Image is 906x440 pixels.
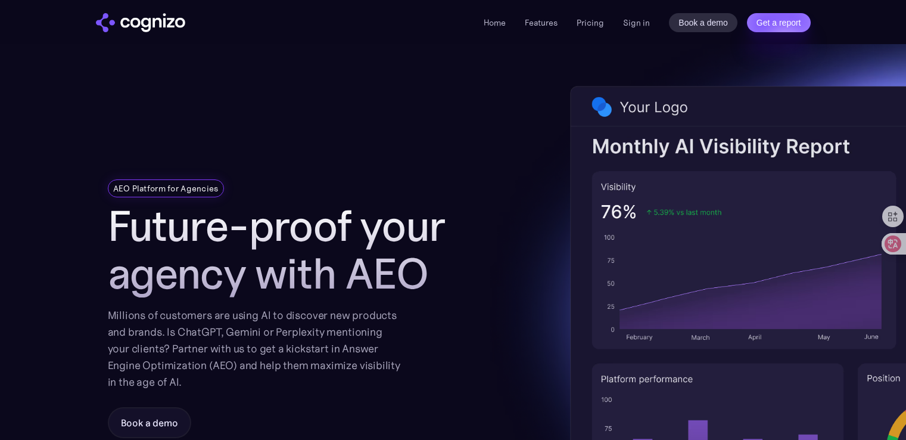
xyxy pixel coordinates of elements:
a: Get a report [747,13,811,32]
a: Features [525,17,558,28]
a: Pricing [577,17,604,28]
a: Sign in [623,16,650,30]
a: Book a demo [669,13,737,32]
div: Book a demo [121,416,178,430]
div: Millions of customers are using AI to discover new products and brands. Is ChatGPT, Gemini or Per... [108,307,401,391]
a: home [96,13,185,32]
div: AEO Platform for Agencies [113,182,219,194]
a: Home [484,17,506,28]
img: cognizo logo [96,13,185,32]
a: Book a demo [108,407,191,438]
h1: Future-proof your agency with AEO [108,202,477,298]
